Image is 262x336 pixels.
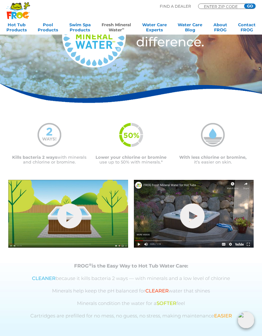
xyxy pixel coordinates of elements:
[178,22,202,35] a: Water CareBlog
[8,180,128,248] img: fmw-hot-tub-cover-1
[16,276,246,281] p: because it kills bacteria 2 ways — with minerals and a low level of chlorine
[16,313,246,318] p: Cartridges are prefilled for no mess, no guess, no stress, making maintenance
[203,5,242,8] input: Zip Code Form
[214,313,232,319] span: EASIER
[213,22,227,35] a: AboutFROG
[201,123,225,147] img: mineral-water-less-chlorine
[136,23,240,48] h3: Feel the difference.
[244,4,256,9] input: GO
[102,22,131,35] a: Fresh MineralWater∞
[16,300,246,306] p: Minerals condition the water for a feel
[74,263,188,269] strong: FROG is the Easy Way to Hot Tub Water Care:
[90,155,172,164] p: use up to 50% with minerals.*
[134,180,254,248] img: fmw-hot-tub-cover-2
[89,262,92,267] sup: ®
[37,123,61,147] img: mineral-water-2-ways
[12,155,57,160] span: Kills bacteria 2 ways
[122,27,124,30] sup: ∞
[157,300,176,306] span: SOFTER
[172,155,254,164] p: it’s easier on skin.
[69,22,91,35] a: Swim SpaProducts
[238,312,254,328] img: openIcon
[6,22,27,35] a: Hot TubProducts
[16,288,246,293] p: Minerals help keep the pH balanced for water that shines
[238,22,256,35] a: ContactFROG
[142,22,167,35] a: Water CareExperts
[119,123,143,147] img: fmw-50percent-icon
[179,155,246,160] span: With less chlorine or bromine,
[145,288,169,294] span: CLEARER
[160,4,191,9] p: Find A Dealer
[96,155,166,160] span: Lower your chlorine or bromine
[38,22,58,35] a: PoolProducts
[32,275,56,281] span: CLEANER
[8,155,90,164] p: with minerals and chlorine or bromine.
